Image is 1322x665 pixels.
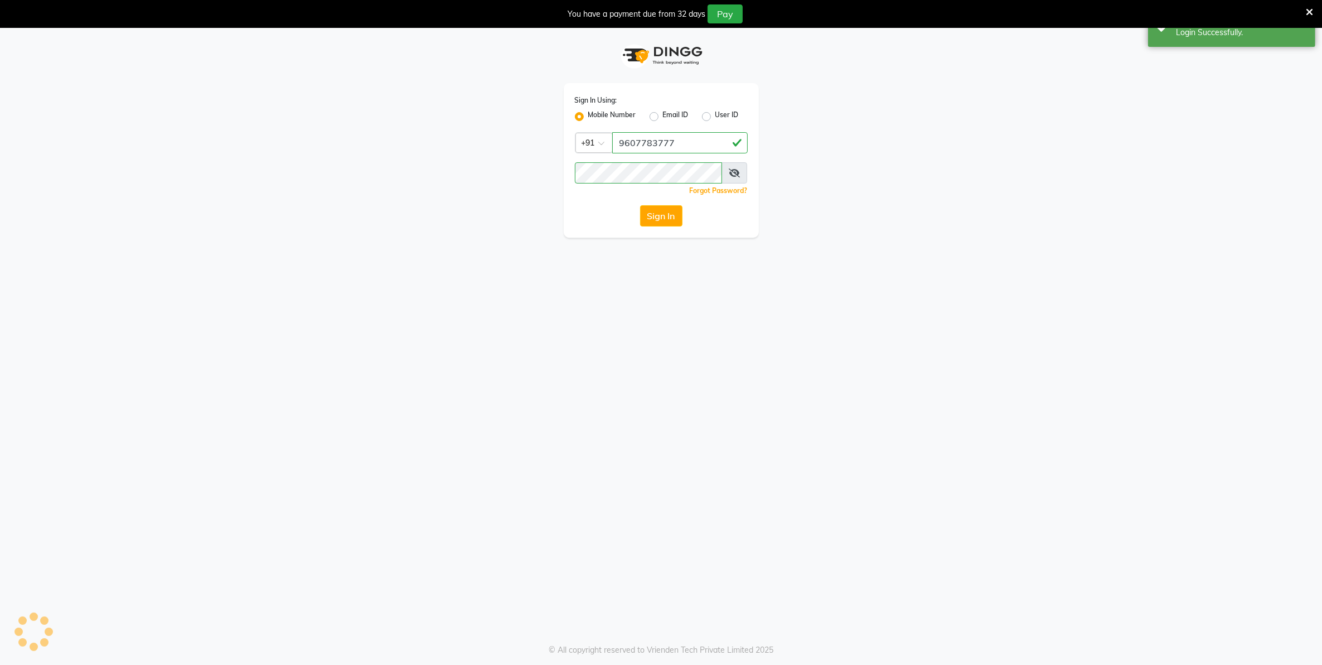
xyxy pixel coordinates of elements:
input: Username [612,132,748,153]
img: logo1.svg [617,39,706,72]
div: You have a payment due from 32 days [568,8,705,20]
div: Login Successfully. [1176,27,1307,38]
label: Sign In Using: [575,95,617,105]
a: Forgot Password? [690,186,748,195]
label: Email ID [663,110,689,123]
input: Username [575,162,722,184]
button: Sign In [640,205,682,227]
label: Mobile Number [588,110,636,123]
button: Pay [708,4,743,23]
label: User ID [715,110,739,123]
